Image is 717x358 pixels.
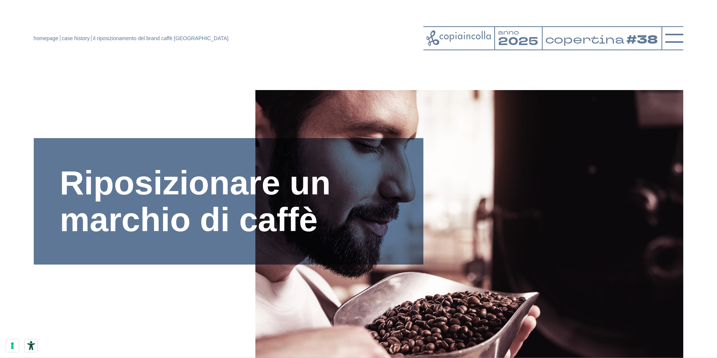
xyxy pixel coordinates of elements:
[25,339,37,352] button: Strumenti di accessibilità
[93,35,228,41] span: il riposizionamento del brand caffè [GEOGRAPHIC_DATA]
[626,32,658,48] tspan: #38
[545,32,624,47] tspan: copertina
[498,34,538,49] tspan: 2025
[6,339,19,352] button: Le tue preferenze relative al consenso per le tecnologie di tracciamento
[34,35,58,41] a: homepage
[62,35,90,41] a: case history
[60,164,397,238] h1: Riposizionare un marchio di caffè
[498,28,519,36] tspan: anno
